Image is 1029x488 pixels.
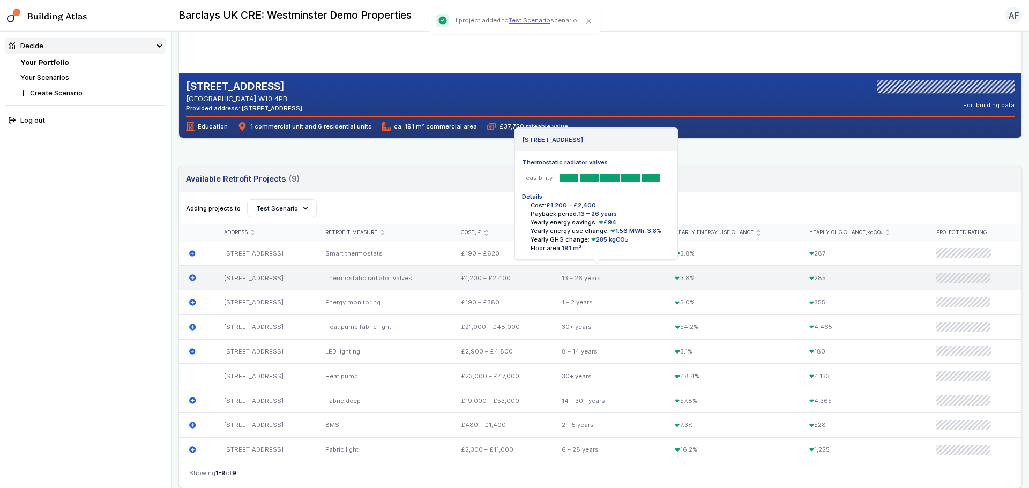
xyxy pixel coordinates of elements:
span: ca. 191 m² commercial area [382,122,477,131]
div: BMS [315,413,450,438]
div: £21,000 – £48,000 [451,314,551,339]
h2: Barclays UK CRE: Westminster Demo Properties [178,9,412,22]
span: Adding projects to [186,204,241,213]
div: 5.0% [665,290,799,315]
div: [STREET_ADDRESS] [214,290,315,315]
div: £480 – £1,400 [451,413,551,438]
div: Fabric deep [315,388,450,413]
h5: Thermostatic radiator valves [522,158,671,167]
div: [STREET_ADDRESS] [214,413,315,438]
div: 180 [799,339,926,364]
p: 1 project added to scenario. [454,16,579,25]
a: Your Portfolio [20,58,69,66]
div: Smart thermostats [315,242,450,266]
img: main-0bbd2752.svg [7,9,21,22]
span: AF [1008,9,1019,22]
div: 285 [799,266,926,290]
div: £19,000 – £53,000 [451,388,551,413]
span: Yearly GHG change, [809,229,883,236]
div: 6 – 28 years [551,437,664,461]
div: [STREET_ADDRESS] [214,242,315,266]
div: [STREET_ADDRESS] [214,266,315,290]
li: Yearly GHG change: [531,235,671,244]
div: [STREET_ADDRESS] [214,314,315,339]
span: (9) [289,173,300,185]
span: 285 kgCO₂ [590,236,628,243]
span: £94 [597,219,617,226]
span: 1-9 [215,469,226,477]
li: Payback period: [531,209,671,218]
div: £190 – £620 [451,242,551,266]
span: Address [224,229,248,236]
div: £2,300 – £11,000 [451,437,551,461]
div: 7.3% [665,413,799,438]
div: 1 – 2 years [551,290,664,315]
li: Yearly energy savings: [531,218,671,227]
h5: Details [522,192,671,201]
a: Test Scenario [509,17,550,24]
span: £1,200 – £2,400 [546,201,596,209]
div: Heat pump [315,364,450,388]
div: 13 – 26 years [551,266,664,290]
span: Cost, £ [461,229,481,236]
div: [STREET_ADDRESS] [214,364,315,388]
span: Education [186,122,228,131]
div: 48.4% [665,364,799,388]
div: Projected rating [936,229,1011,236]
div: 30+ years [551,314,664,339]
div: 54.2% [665,314,799,339]
div: 355 [799,290,926,315]
span: Yearly energy use change [675,229,754,236]
span: 13 – 26 years [578,210,617,217]
div: Energy monitoring [315,290,450,315]
div: £23,000 – £47,000 [451,364,551,388]
span: 1.56 MWh, 3.8% [609,227,662,235]
div: 287 [799,242,926,266]
button: Test Scenario [247,199,317,217]
button: Log out [5,112,166,128]
div: Provided address: [STREET_ADDRESS] [186,104,302,112]
div: £2,900 – £4,800 [451,339,551,364]
span: kgCO₂ [867,229,883,235]
span: Retrofit measure [325,229,377,236]
span: 1 commercial unit and 6 residential units [238,122,371,131]
div: 14 – 30+ years [551,388,664,413]
div: 30+ years [551,364,664,388]
div: Heat pump fabric light [315,314,450,339]
div: Fabric light [315,437,450,461]
div: LED lighting [315,339,450,364]
div: 57.8% [665,388,799,413]
div: 4,133 [799,364,926,388]
span: £37,750 rateable value [487,122,568,131]
div: 4,365 [799,388,926,413]
div: 1,225 [799,437,926,461]
div: 8 – 14 years [551,339,664,364]
div: [STREET_ADDRESS] [214,339,315,364]
div: 16.2% [665,437,799,461]
div: Decide [9,41,43,51]
div: 2 – 5 years [551,413,664,438]
summary: Decide [5,38,166,54]
li: Floor area: [531,244,671,252]
div: Thermostatic radiator valves [315,266,450,290]
li: Cost: [531,201,671,209]
div: 3.8% [665,266,799,290]
div: 528 [799,413,926,438]
div: 4,465 [799,314,926,339]
span: 9 [232,469,236,477]
button: AF [1005,7,1022,24]
h2: [STREET_ADDRESS] [186,80,302,94]
dt: Feasibility [522,174,553,182]
div: [STREET_ADDRESS] [214,437,315,461]
div: £190 – £380 [451,290,551,315]
a: Your Scenarios [20,73,69,81]
li: Yearly energy use change: [531,227,671,235]
span: Showing of [189,469,236,477]
div: £1,200 – £2,400 [451,266,551,290]
button: Create Scenario [17,85,166,101]
span: 191 m² [562,244,581,252]
div: 3.1% [665,339,799,364]
button: Close [582,14,596,28]
div: [STREET_ADDRESS] [214,388,315,413]
address: [GEOGRAPHIC_DATA] W10 4PB [186,94,302,104]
